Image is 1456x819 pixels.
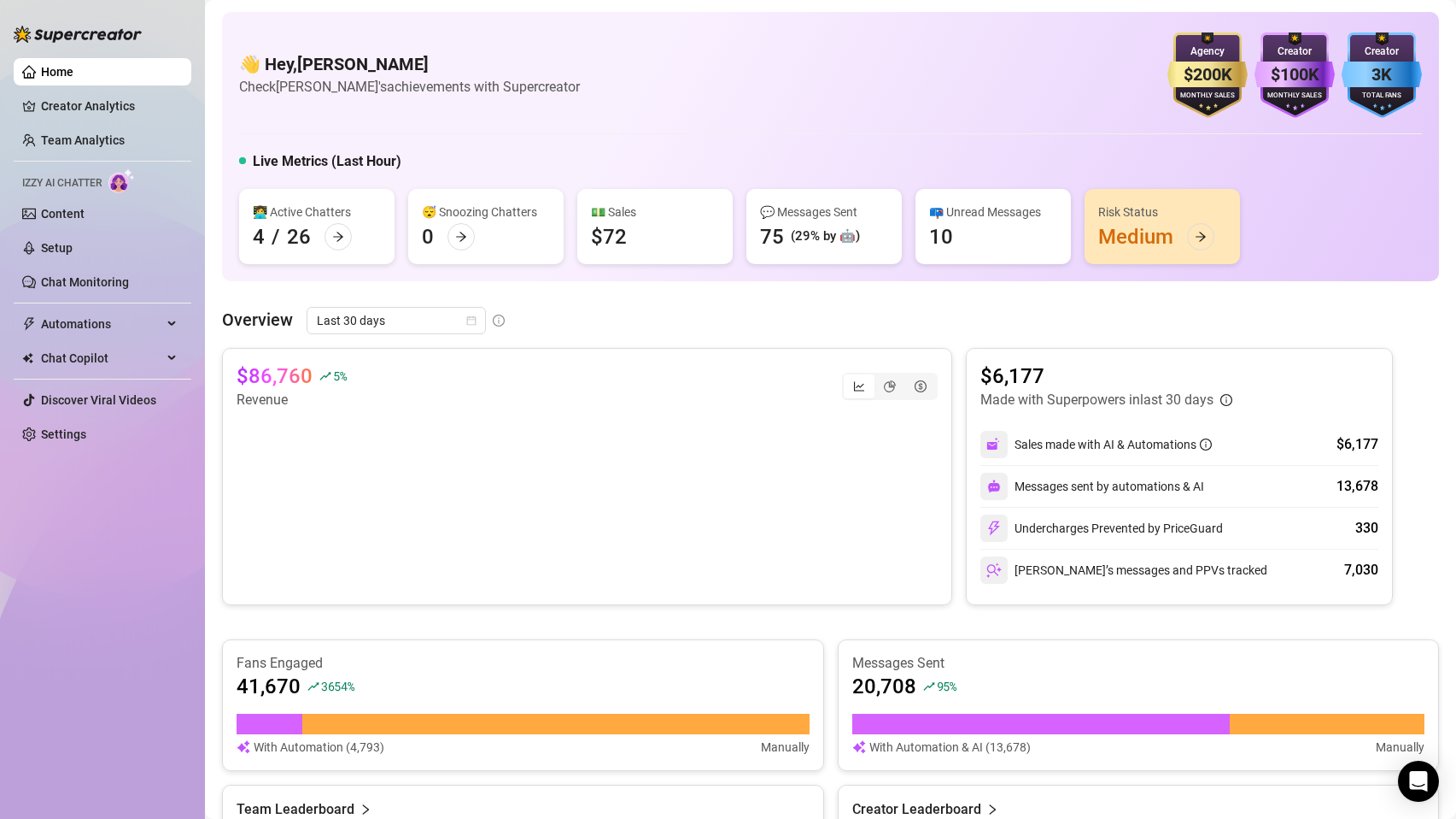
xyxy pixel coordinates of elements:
img: svg%3e [237,738,250,757]
article: With Automation (4,793) [254,738,384,757]
span: 95 % [937,678,956,694]
span: info-circle [1220,394,1232,406]
div: $72 [591,223,627,250]
img: svg%3e [986,563,1002,578]
div: $200K [1167,62,1248,88]
span: rise [307,681,319,692]
img: svg%3e [852,738,866,757]
img: purple-badge-B9DA21FR.svg [1254,32,1335,118]
div: 330 [1355,518,1378,539]
div: 75 [760,223,784,250]
h4: 👋 Hey, [PERSON_NAME] [239,52,580,76]
span: arrow-right [332,231,344,243]
div: $6,177 [1336,434,1378,455]
article: $6,177 [980,362,1232,390]
article: Fans Engaged [237,654,810,673]
div: Messages sent by automations & AI [980,473,1204,500]
div: 💬 Messages Sent [760,203,888,221]
div: segmented control [842,373,938,400]
div: 26 [287,223,311,250]
a: Home [41,65,73,79]
span: 3654 % [321,678,354,694]
div: Creator [1254,44,1335,60]
span: Chat Copilot [41,345,162,372]
span: rise [923,681,935,692]
img: svg%3e [987,480,1001,493]
article: Made with Superpowers in last 30 days [980,390,1213,410]
article: 20,708 [852,673,916,700]
div: [PERSON_NAME]’s messages and PPVs tracked [980,557,1267,584]
div: Undercharges Prevented by PriceGuard [980,515,1223,542]
article: Check [PERSON_NAME]'s achievements with Supercreator [239,76,580,97]
div: Monthly Sales [1254,91,1335,102]
a: Team Analytics [41,133,125,147]
article: With Automation & AI (13,678) [869,738,1031,757]
span: pie-chart [884,380,896,392]
article: $86,760 [237,362,313,390]
a: Setup [41,241,73,255]
span: rise [319,370,331,382]
span: arrow-right [1195,231,1207,243]
span: Automations [41,310,162,338]
a: Discover Viral Videos [41,393,156,407]
span: Last 30 days [317,308,476,333]
article: Revenue [237,390,346,410]
span: info-circle [1200,439,1212,451]
a: Settings [41,427,86,441]
span: arrow-right [455,231,467,243]
div: 4 [253,223,265,250]
div: $100K [1254,62,1335,88]
img: gold-badge-CigiZidd.svg [1167,32,1248,118]
article: Manually [1376,738,1424,757]
div: Sales made with AI & Automations [1015,435,1212,454]
img: Chat Copilot [22,352,33,364]
div: 😴 Snoozing Chatters [422,203,550,221]
img: svg%3e [986,437,1002,452]
div: 13,678 [1336,476,1378,497]
a: Chat Monitoring [41,275,129,289]
span: thunderbolt [22,317,36,331]
div: Open Intercom Messenger [1398,761,1439,802]
div: Creator [1342,44,1422,60]
div: Total Fans [1342,91,1422,102]
article: Overview [222,307,293,333]
h5: Live Metrics (Last Hour) [253,151,401,172]
span: info-circle [493,315,505,327]
article: 41,670 [237,673,301,700]
img: blue-badge-DgoSNQY1.svg [1342,32,1422,118]
article: Messages Sent [852,654,1425,673]
div: 7,030 [1344,560,1378,580]
img: svg%3e [986,521,1002,536]
div: 👩‍💻 Active Chatters [253,203,381,221]
a: Creator Analytics [41,92,178,120]
div: 10 [929,223,953,250]
div: 💵 Sales [591,203,719,221]
a: Content [41,207,85,221]
span: calendar [466,315,477,326]
div: Risk Status [1098,203,1226,221]
span: line-chart [853,380,865,392]
span: Izzy AI Chatter [22,175,102,191]
div: Agency [1167,44,1248,60]
article: Manually [761,738,810,757]
span: dollar-circle [915,380,927,392]
div: 3K [1342,62,1422,88]
div: 📪 Unread Messages [929,203,1057,221]
img: AI Chatter [108,168,135,193]
span: 5 % [333,368,346,384]
img: logo-BBDzfeDw.svg [14,26,142,43]
div: (29% by 🤖) [791,227,860,247]
div: Monthly Sales [1167,91,1248,102]
div: 0 [422,223,434,250]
